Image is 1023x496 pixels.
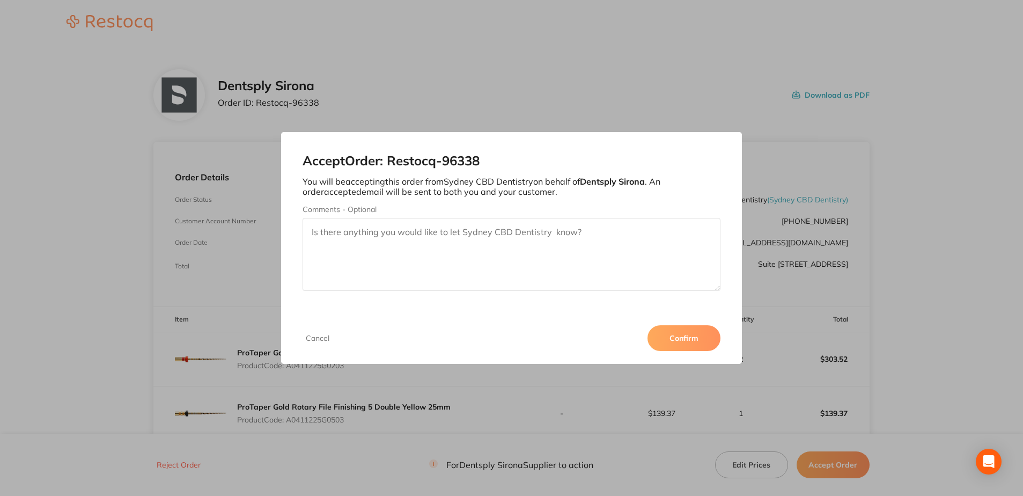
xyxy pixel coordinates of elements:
button: Cancel [303,333,333,343]
button: Confirm [647,325,720,351]
b: Dentsply Sirona [580,176,645,187]
label: Comments - Optional [303,205,720,214]
p: You will be accepting this order from Sydney CBD Dentistry on behalf of . An order accepted email... [303,177,720,196]
div: Open Intercom Messenger [976,449,1002,475]
h2: Accept Order: Restocq- 96338 [303,154,720,169]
